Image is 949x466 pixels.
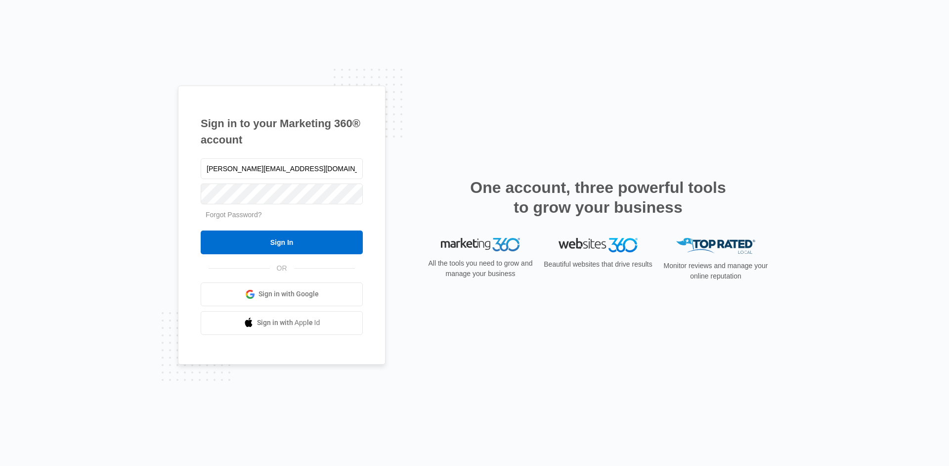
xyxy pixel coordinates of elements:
a: Sign in with Apple Id [201,311,363,335]
h2: One account, three powerful tools to grow your business [467,178,729,217]
p: Beautiful websites that drive results [543,259,653,270]
span: OR [270,263,294,274]
a: Forgot Password? [206,211,262,219]
a: Sign in with Google [201,282,363,306]
img: Websites 360 [559,238,638,252]
input: Email [201,158,363,179]
p: All the tools you need to grow and manage your business [425,258,536,279]
img: Marketing 360 [441,238,520,252]
img: Top Rated Local [676,238,755,254]
input: Sign In [201,231,363,254]
span: Sign in with Apple Id [257,318,320,328]
h1: Sign in to your Marketing 360® account [201,115,363,148]
p: Monitor reviews and manage your online reputation [660,261,771,281]
span: Sign in with Google [259,289,319,299]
